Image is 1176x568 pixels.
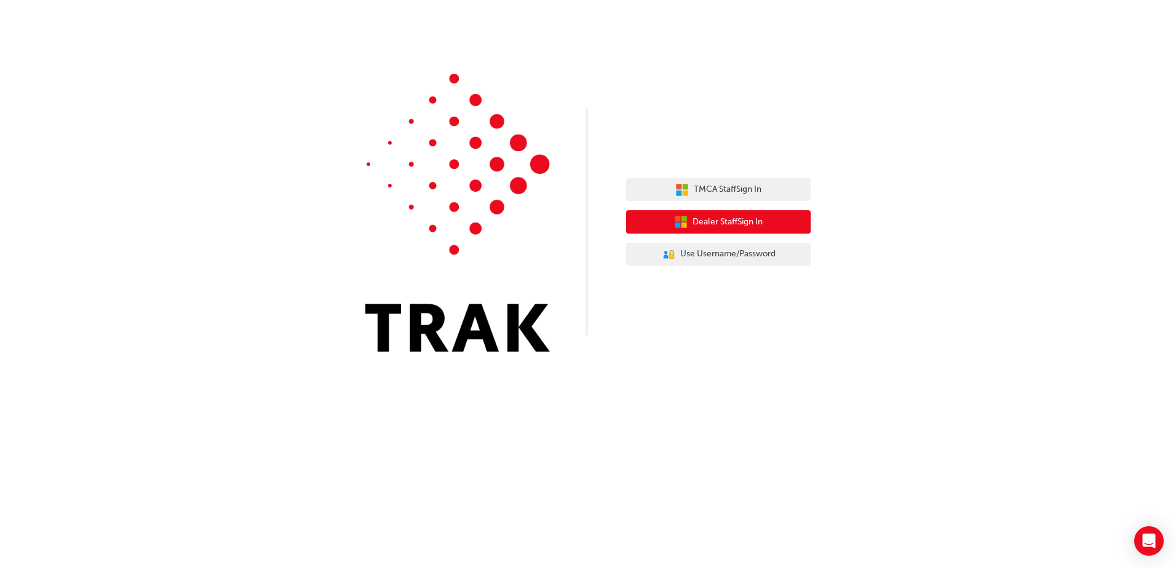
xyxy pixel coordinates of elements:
button: TMCA StaffSign In [626,178,811,202]
button: Dealer StaffSign In [626,210,811,234]
button: Use Username/Password [626,243,811,266]
span: Use Username/Password [680,247,776,261]
span: Dealer Staff Sign In [693,215,763,229]
span: TMCA Staff Sign In [694,183,761,197]
div: Open Intercom Messenger [1134,526,1164,556]
img: Trak [365,74,550,352]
